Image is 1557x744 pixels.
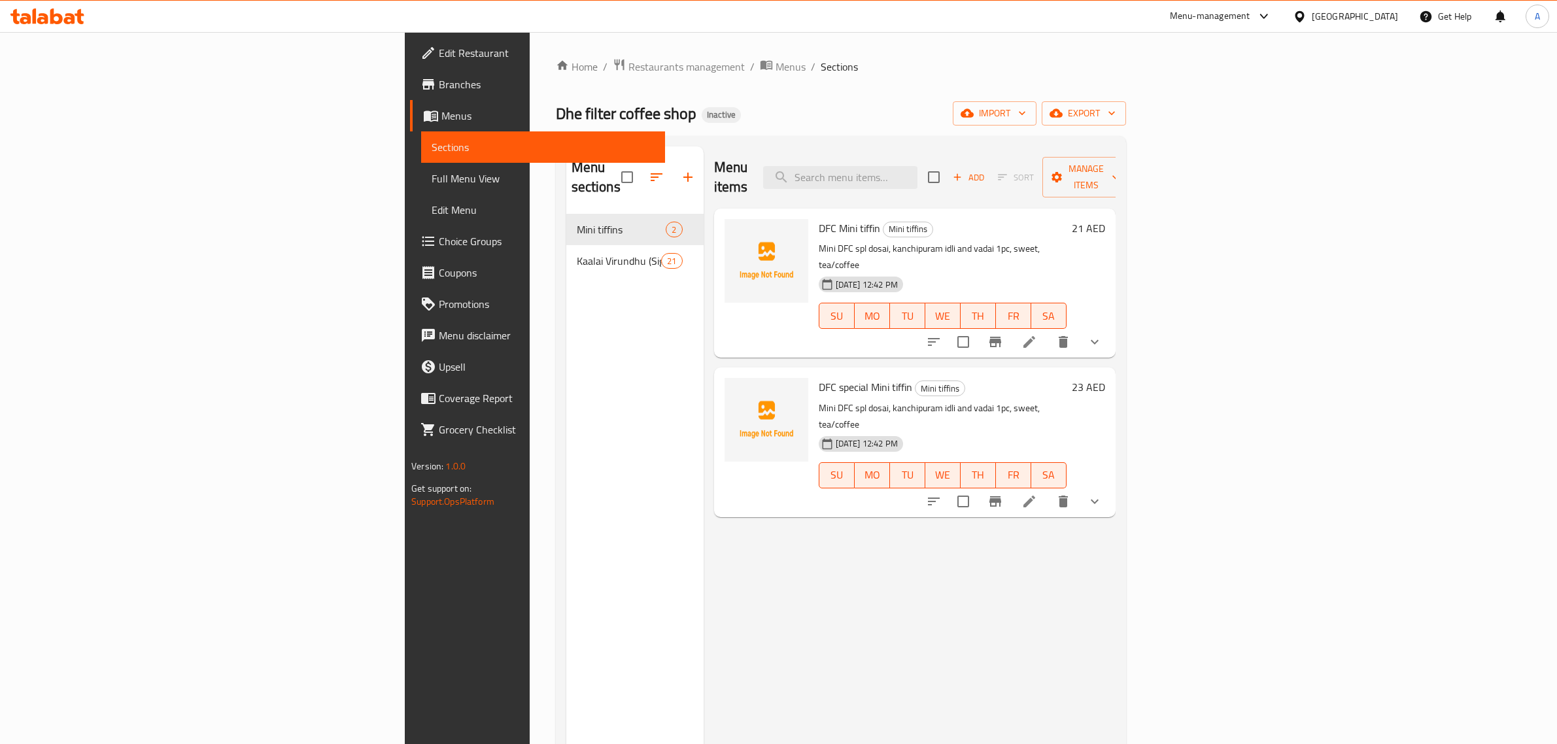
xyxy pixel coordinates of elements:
[948,167,989,188] button: Add
[1052,105,1116,122] span: export
[821,59,858,75] span: Sections
[925,303,961,329] button: WE
[920,163,948,191] span: Select section
[819,303,855,329] button: SU
[725,219,808,303] img: DFC Mini tiffin
[915,380,965,396] div: Mini tiffins
[1001,465,1026,484] span: FR
[825,465,849,484] span: SU
[895,465,920,484] span: TU
[432,171,655,186] span: Full Menu View
[1042,157,1130,197] button: Manage items
[410,351,665,382] a: Upsell
[441,108,655,124] span: Menus
[1170,8,1250,24] div: Menu-management
[948,167,989,188] span: Add item
[421,131,665,163] a: Sections
[662,255,681,267] span: 21
[1072,219,1105,237] h6: 21 AED
[702,109,741,120] span: Inactive
[577,253,662,269] span: Kaalai Virundhu (Signature breakfast)
[628,59,745,75] span: Restaurants management
[1053,161,1120,194] span: Manage items
[918,486,950,517] button: sort-choices
[953,101,1036,126] button: import
[439,422,655,437] span: Grocery Checklist
[996,462,1031,488] button: FR
[855,303,890,329] button: MO
[410,320,665,351] a: Menu disclaimer
[996,303,1031,329] button: FR
[1031,462,1067,488] button: SA
[666,222,682,237] div: items
[776,59,806,75] span: Menus
[1079,486,1110,517] button: show more
[1042,101,1126,126] button: export
[410,382,665,414] a: Coverage Report
[811,59,815,75] li: /
[421,194,665,226] a: Edit Menu
[439,359,655,375] span: Upsell
[439,390,655,406] span: Coverage Report
[1021,494,1037,509] a: Edit menu item
[989,167,1042,188] span: Select section first
[439,45,655,61] span: Edit Restaurant
[819,377,912,397] span: DFC special Mini tiffin
[966,465,991,484] span: TH
[825,307,849,326] span: SU
[566,214,704,245] div: Mini tiffins2
[883,222,932,237] span: Mini tiffins
[860,307,885,326] span: MO
[439,265,655,280] span: Coupons
[980,486,1011,517] button: Branch-specific-item
[855,462,890,488] button: MO
[890,462,925,488] button: TU
[410,414,665,445] a: Grocery Checklist
[439,233,655,249] span: Choice Groups
[1087,334,1103,350] svg: Show Choices
[702,107,741,123] div: Inactive
[556,58,1126,75] nav: breadcrumb
[1087,494,1103,509] svg: Show Choices
[410,69,665,100] a: Branches
[918,326,950,358] button: sort-choices
[963,105,1026,122] span: import
[980,326,1011,358] button: Branch-specific-item
[432,202,655,218] span: Edit Menu
[915,381,965,396] span: Mini tiffins
[1001,307,1026,326] span: FR
[411,493,494,510] a: Support.OpsPlatform
[410,257,665,288] a: Coupons
[556,99,696,128] span: Dhe filter coffee shop
[661,253,682,269] div: items
[566,245,704,277] div: Kaalai Virundhu (Signature breakfast)21
[439,328,655,343] span: Menu disclaimer
[1021,334,1037,350] a: Edit menu item
[432,139,655,155] span: Sections
[883,222,933,237] div: Mini tiffins
[666,224,681,236] span: 2
[819,241,1067,273] p: Mini DFC spl dosai, kanchipuram idli and vadai 1pc, sweet, tea/coffee
[421,163,665,194] a: Full Menu View
[950,488,977,515] span: Select to update
[1036,307,1061,326] span: SA
[1312,9,1398,24] div: [GEOGRAPHIC_DATA]
[819,218,880,238] span: DFC Mini tiffin
[750,59,755,75] li: /
[410,226,665,257] a: Choice Groups
[613,58,745,75] a: Restaurants management
[1031,303,1067,329] button: SA
[1036,465,1061,484] span: SA
[410,37,665,69] a: Edit Restaurant
[961,462,996,488] button: TH
[951,170,986,185] span: Add
[925,462,961,488] button: WE
[961,303,996,329] button: TH
[760,58,806,75] a: Menus
[830,279,903,291] span: [DATE] 12:42 PM
[672,161,704,193] button: Add section
[950,328,977,356] span: Select to update
[1072,378,1105,396] h6: 23 AED
[1079,326,1110,358] button: show more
